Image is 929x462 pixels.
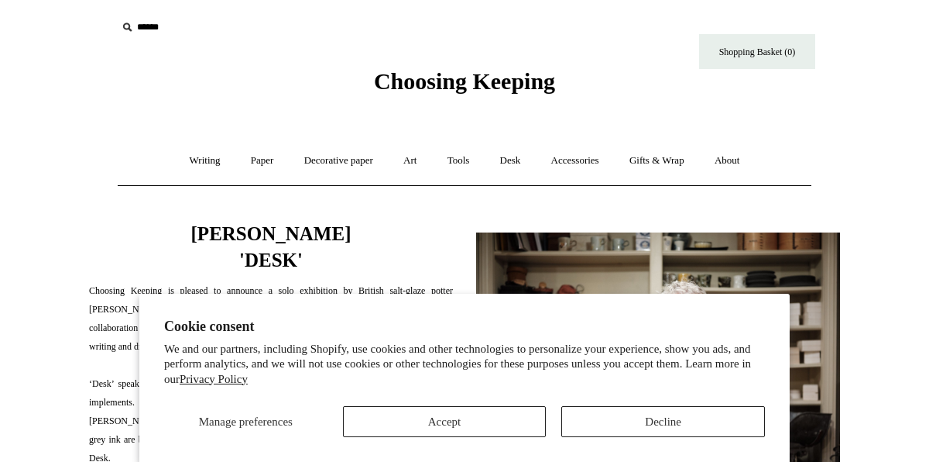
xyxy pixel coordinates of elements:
button: Decline [561,406,765,437]
span: Choosing Keeping [374,68,555,94]
a: Desk [486,140,535,181]
a: Paper [237,140,288,181]
span: [PERSON_NAME] 'DESK' [191,223,351,271]
button: Accept [343,406,547,437]
h2: Cookie consent [164,319,765,335]
a: Tools [434,140,484,181]
a: Privacy Policy [180,373,248,385]
span: Manage preferences [199,415,293,428]
button: Manage preferences [164,406,327,437]
a: About [701,140,754,181]
a: Accessories [537,140,613,181]
a: Writing [176,140,235,181]
a: Decorative paper [290,140,387,181]
a: Gifts & Wrap [615,140,698,181]
a: Art [389,140,430,181]
a: Choosing Keeping [374,81,555,91]
a: Shopping Basket (0) [699,34,815,69]
p: We and our partners, including Shopify, use cookies and other technologies to personalize your ex... [164,342,765,388]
